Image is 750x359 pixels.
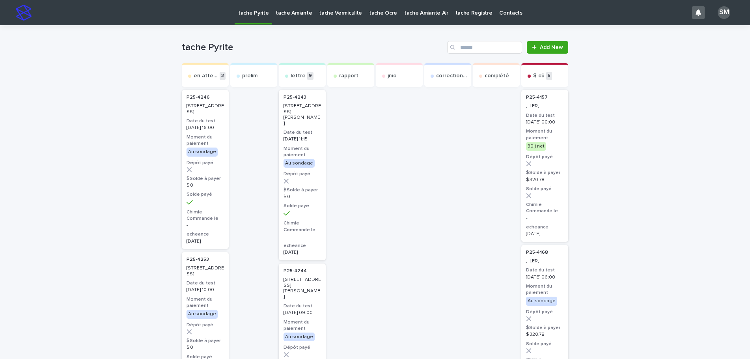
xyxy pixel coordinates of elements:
h3: Dépôt payé [284,171,321,177]
p: [DATE] [187,239,224,244]
h3: Dépôt payé [526,154,563,160]
h3: Date du test [526,112,563,119]
h3: $Solde à payer [187,338,224,344]
p: 3 [220,72,226,80]
div: SM [718,6,730,19]
p: rapport [339,73,358,79]
h3: $Solde à payer [526,325,563,331]
h3: Chimie Commande le [284,220,321,233]
h3: Moment du paiement [526,128,563,141]
p: , LER, [526,103,563,109]
p: prelim [242,73,257,79]
p: P25-4244 [284,268,307,274]
p: P25-4157 [526,95,548,100]
p: [DATE] 09:00 [284,310,321,316]
h3: $Solde à payer [187,176,224,182]
p: , LER, [526,258,563,264]
p: [DATE] [526,231,563,237]
p: [DATE] [284,250,321,255]
h3: Moment du paiement [526,283,563,296]
h3: echeance [284,243,321,249]
p: [STREET_ADDRESS] [187,103,224,115]
h3: $Solde à payer [284,187,321,193]
h3: Date du test [187,118,224,124]
a: P25-4243 [STREET_ADDRESS][PERSON_NAME]Date du test[DATE] 11:15Moment du paiementAu sondageDépôt p... [279,90,326,260]
h3: Chimie Commande le [187,209,224,222]
p: $ 0 [187,345,224,350]
p: [DATE] 16:00 [187,125,224,131]
div: Au sondage [526,297,557,305]
h3: Solde payé [526,341,563,347]
h3: $Solde à payer [526,170,563,176]
p: P25-4246 [187,95,210,100]
p: [DATE] 11:15 [284,136,321,142]
h3: Solde payé [187,191,224,198]
div: 30 j net [526,142,546,151]
p: - [284,234,321,239]
h3: Dépôt payé [187,160,224,166]
h3: echeance [526,224,563,230]
h3: Dépôt payé [284,344,321,351]
div: Au sondage [284,333,315,341]
p: complété [485,73,509,79]
h3: Date du test [526,267,563,273]
p: [STREET_ADDRESS][PERSON_NAME] [284,103,321,126]
p: [STREET_ADDRESS] [187,266,224,277]
h3: Chimie Commande le [526,202,563,214]
p: jmo [388,73,397,79]
h1: tache Pyrite [182,42,444,53]
h3: echeance [187,231,224,237]
p: [DATE] 06:00 [526,275,563,280]
p: - [187,223,224,228]
p: $ 320.78 [526,177,563,183]
p: 5 [546,72,552,80]
p: $ 320.78 [526,332,563,337]
h3: Dépôt payé [526,309,563,315]
p: 9 [307,72,313,80]
p: $ 0 [187,183,224,188]
span: Add New [540,45,563,50]
p: P25-4253 [187,257,209,262]
p: $ 0 [284,194,321,200]
h3: Date du test [284,129,321,136]
h3: Moment du paiement [187,296,224,309]
a: P25-4246 [STREET_ADDRESS]Date du test[DATE] 16:00Moment du paiementAu sondageDépôt payé$Solde à p... [182,90,229,249]
p: $ dû [533,73,545,79]
p: - [526,215,563,221]
p: lettre [291,73,306,79]
p: en attente [194,73,218,79]
p: correction exp [436,73,468,79]
div: Au sondage [284,159,315,168]
div: Au sondage [187,148,218,156]
img: stacker-logo-s-only.png [16,5,32,21]
p: [DATE] 10:00 [187,287,224,293]
h3: Solde payé [284,203,321,209]
p: [STREET_ADDRESS][PERSON_NAME] [284,277,321,300]
a: Add New [527,41,568,54]
p: P25-4243 [284,95,306,100]
div: Au sondage [187,310,218,318]
input: Search [447,41,522,54]
h3: Moment du paiement [284,146,321,158]
p: [DATE] 00:00 [526,120,563,125]
a: P25-4157 , LER,Date du test[DATE] 00:00Moment du paiement30 j netDépôt payé$Solde à payer$ 320.78... [521,90,568,242]
h3: Date du test [284,303,321,309]
h3: Date du test [187,280,224,286]
h3: Moment du paiement [284,319,321,332]
h3: Moment du paiement [187,134,224,147]
h3: Solde payé [526,186,563,192]
h3: Dépôt payé [187,322,224,328]
p: P25-4168 [526,250,548,255]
